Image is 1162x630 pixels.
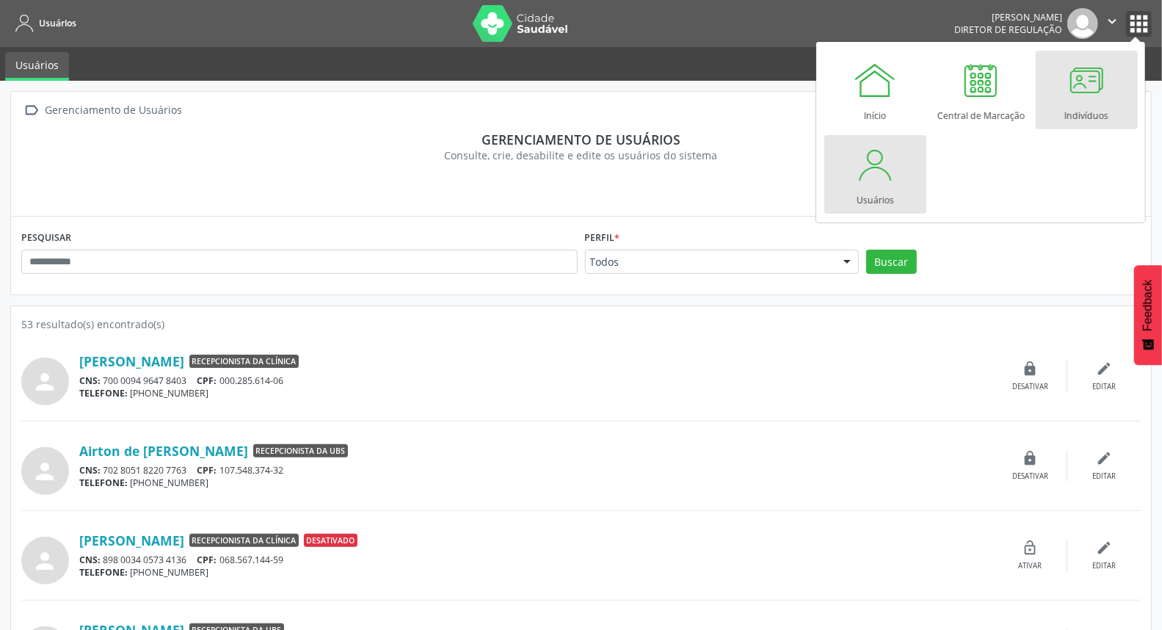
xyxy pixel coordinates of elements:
[1098,8,1126,39] button: 
[1092,382,1116,392] div: Editar
[39,17,76,29] span: Usuários
[954,23,1062,36] span: Diretor de regulação
[21,100,43,121] i: 
[197,374,217,387] span: CPF:
[79,554,101,566] span: CNS:
[21,316,1141,332] div: 53 resultado(s) encontrado(s)
[197,554,217,566] span: CPF:
[824,135,926,214] a: Usuários
[79,477,994,489] div: [PHONE_NUMBER]
[1092,471,1116,482] div: Editar
[79,477,128,489] span: TELEFONE:
[79,374,994,387] div: 700 0094 9647 8403 000.285.614-06
[32,548,59,574] i: person
[21,227,71,250] label: PESQUISAR
[5,52,69,81] a: Usuários
[79,374,101,387] span: CNS:
[10,11,76,35] a: Usuários
[21,100,185,121] a:  Gerenciamento de Usuários
[1141,280,1155,331] span: Feedback
[79,566,994,579] div: [PHONE_NUMBER]
[79,387,128,399] span: TELEFONE:
[1023,450,1039,466] i: lock
[1023,361,1039,377] i: lock
[930,51,1032,129] a: Central de Marcação
[79,387,994,399] div: [PHONE_NUMBER]
[32,458,59,485] i: person
[189,534,299,547] span: Recepcionista da clínica
[585,227,620,250] label: Perfil
[1023,540,1039,556] i: lock_open
[1096,540,1112,556] i: edit
[590,255,829,269] span: Todos
[32,131,1130,148] div: Gerenciamento de usuários
[1096,361,1112,377] i: edit
[1012,471,1048,482] div: Desativar
[1104,13,1120,29] i: 
[1126,11,1152,37] button: apps
[1096,450,1112,466] i: edit
[1036,51,1138,129] a: Indivíduos
[79,353,184,369] a: [PERSON_NAME]
[866,250,917,275] button: Buscar
[197,464,217,477] span: CPF:
[824,51,926,129] a: Início
[79,554,994,566] div: 898 0034 0573 4136 068.567.144-59
[189,355,299,368] span: Recepcionista da clínica
[1019,561,1042,571] div: Ativar
[1067,8,1098,39] img: img
[1092,561,1116,571] div: Editar
[954,11,1062,23] div: [PERSON_NAME]
[43,100,185,121] div: Gerenciamento de Usuários
[253,444,348,457] span: Recepcionista da UBS
[304,534,357,547] span: Desativado
[79,532,184,548] a: [PERSON_NAME]
[79,443,248,459] a: Airton de [PERSON_NAME]
[79,464,994,477] div: 702 8051 8220 7763 107.548.374-32
[32,369,59,395] i: person
[79,566,128,579] span: TELEFONE:
[79,464,101,477] span: CNS:
[1134,265,1162,365] button: Feedback - Mostrar pesquisa
[1012,382,1048,392] div: Desativar
[32,148,1130,163] div: Consulte, crie, desabilite e edite os usuários do sistema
